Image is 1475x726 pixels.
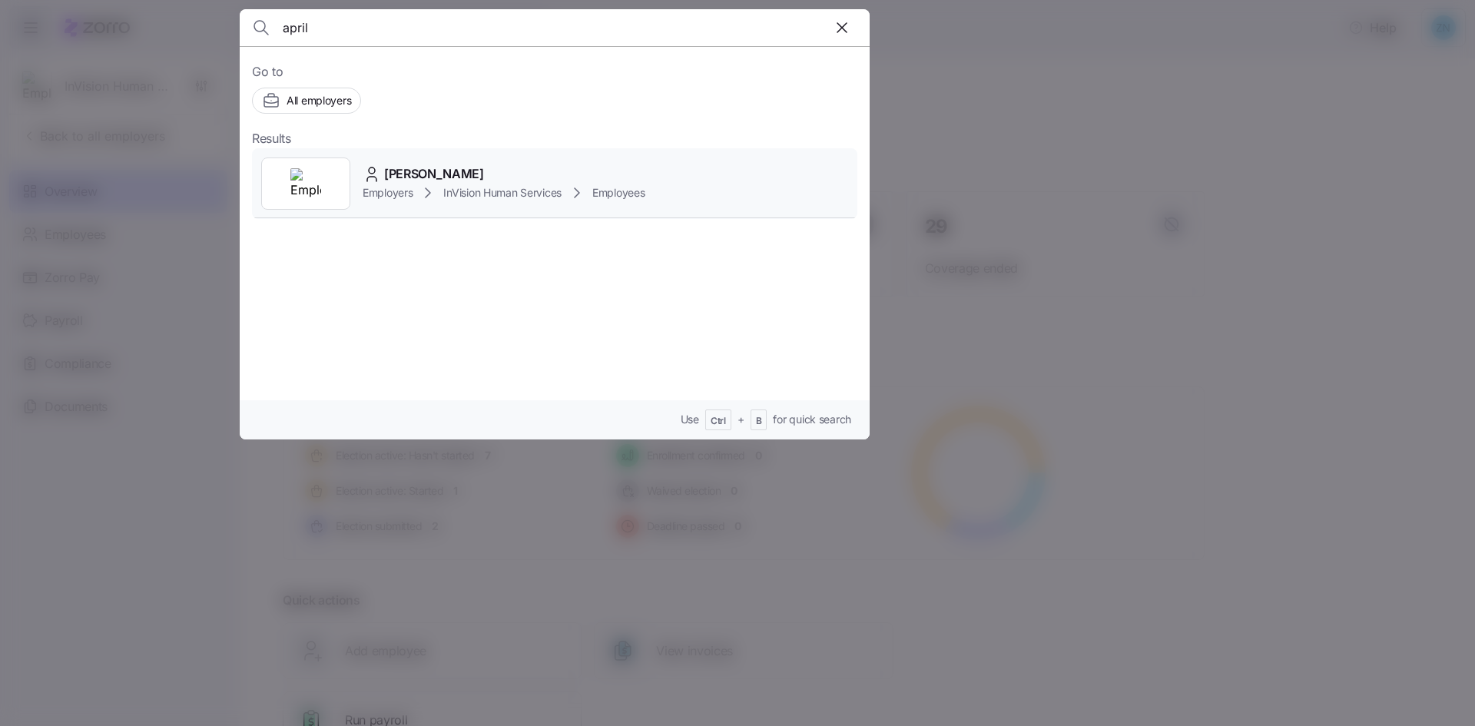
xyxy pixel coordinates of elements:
[363,185,413,201] span: Employers
[252,88,361,114] button: All employers
[252,129,291,148] span: Results
[290,168,321,199] img: Employer logo
[252,62,857,81] span: Go to
[443,185,562,201] span: InVision Human Services
[592,185,645,201] span: Employees
[287,93,351,108] span: All employers
[737,412,744,427] span: +
[773,412,851,427] span: for quick search
[756,415,762,428] span: B
[384,164,484,184] span: [PERSON_NAME]
[681,412,699,427] span: Use
[711,415,726,428] span: Ctrl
